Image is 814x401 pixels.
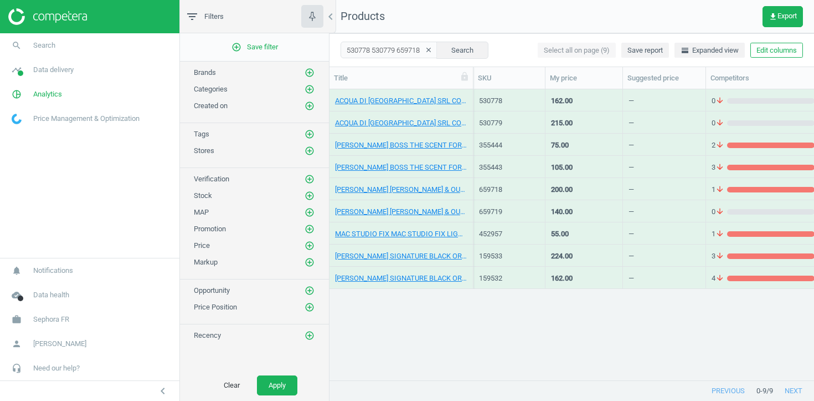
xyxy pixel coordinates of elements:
[551,273,573,283] div: 162.00
[550,73,618,83] div: My price
[544,45,610,55] span: Select all on page (9)
[231,42,241,52] i: add_circle_outline
[436,42,488,58] button: Search
[305,257,315,267] i: add_circle_outline
[305,207,315,217] i: add_circle_outline
[194,175,229,183] span: Verification
[773,381,814,401] button: next
[334,73,468,83] div: Title
[231,42,278,52] span: Save filter
[305,84,315,94] i: add_circle_outline
[305,224,315,234] i: add_circle_outline
[33,114,140,124] span: Price Management & Optimization
[479,251,539,261] div: 159533
[194,286,230,295] span: Opportunity
[194,85,228,93] span: Categories
[304,190,315,201] button: add_circle_outline
[6,84,27,105] i: pie_chart_outlined
[194,130,209,138] span: Tags
[712,273,727,283] span: 4
[305,146,315,156] i: add_circle_outline
[551,185,573,195] div: 200.00
[305,241,315,251] i: add_circle_outline
[551,207,573,217] div: 140.00
[769,12,797,21] span: Export
[304,67,315,78] button: add_circle_outline
[305,68,315,78] i: add_circle_outline
[715,185,724,195] i: arrow_downward
[712,229,727,239] span: 1
[194,331,221,339] span: Recency
[715,273,724,283] i: arrow_downward
[420,43,437,58] button: clear
[715,207,724,217] i: arrow_downward
[551,251,573,261] div: 224.00
[341,9,385,23] span: Products
[674,43,745,58] button: horizontal_splitExpanded view
[304,174,315,185] button: add_circle_outline
[628,251,634,265] div: —
[478,73,540,83] div: SKU
[305,101,315,111] i: add_circle_outline
[538,43,616,58] button: Select all on page (9)
[33,65,74,75] span: Data delivery
[33,40,55,50] span: Search
[304,224,315,235] button: add_circle_outline
[194,303,237,311] span: Price Position
[33,89,62,99] span: Analytics
[204,12,224,22] span: Filters
[304,100,315,111] button: add_circle_outline
[715,96,724,106] i: arrow_downward
[194,101,228,110] span: Created on
[6,309,27,330] i: work
[33,339,86,349] span: [PERSON_NAME]
[304,302,315,313] button: add_circle_outline
[257,375,297,395] button: Apply
[479,229,539,239] div: 452957
[766,386,773,396] span: / 9
[33,290,69,300] span: Data health
[551,163,573,172] div: 105.00
[627,73,701,83] div: Suggested price
[769,12,777,21] i: get_app
[712,185,727,195] span: 1
[304,207,315,218] button: add_circle_outline
[304,129,315,140] button: add_circle_outline
[712,207,727,217] span: 0
[304,84,315,95] button: add_circle_outline
[335,163,467,172] a: [PERSON_NAME] BOSS THE SCENT FOR HER EDP 50ML
[305,129,315,139] i: add_circle_outline
[6,260,27,281] i: notifications
[33,266,73,276] span: Notifications
[304,330,315,341] button: add_circle_outline
[6,59,27,80] i: timeline
[712,140,727,150] span: 2
[700,381,756,401] button: previous
[715,229,724,239] i: arrow_downward
[194,241,210,250] span: Price
[6,358,27,379] i: headset_mic
[194,258,218,266] span: Markup
[335,96,467,106] a: ACQUA DI [GEOGRAPHIC_DATA] SRL COLONIA FUTURA EDC 100 ML_530778-COLONIA FUTURA EDC 100ML
[715,140,724,150] i: arrow_downward
[763,6,803,27] button: get_appExport
[479,207,539,217] div: 659719
[12,114,22,124] img: wGWNvw8QSZomAAAAABJRU5ErkJggg==
[186,10,199,23] i: filter_list
[681,46,689,55] i: horizontal_split
[425,46,432,54] i: clear
[551,140,569,150] div: 75.00
[33,314,69,324] span: Sephora FR
[479,185,539,195] div: 659718
[712,118,727,128] span: 0
[194,191,212,200] span: Stock
[335,251,467,261] a: [PERSON_NAME] SIGNATURE BLACK ORCHID EDP 100ML_Vaporisateur 100 ml
[551,118,573,128] div: 215.00
[6,333,27,354] i: person
[479,273,539,283] div: 159532
[628,96,634,110] div: —
[712,96,727,106] span: 0
[6,35,27,56] i: search
[715,251,724,261] i: arrow_downward
[628,185,634,199] div: —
